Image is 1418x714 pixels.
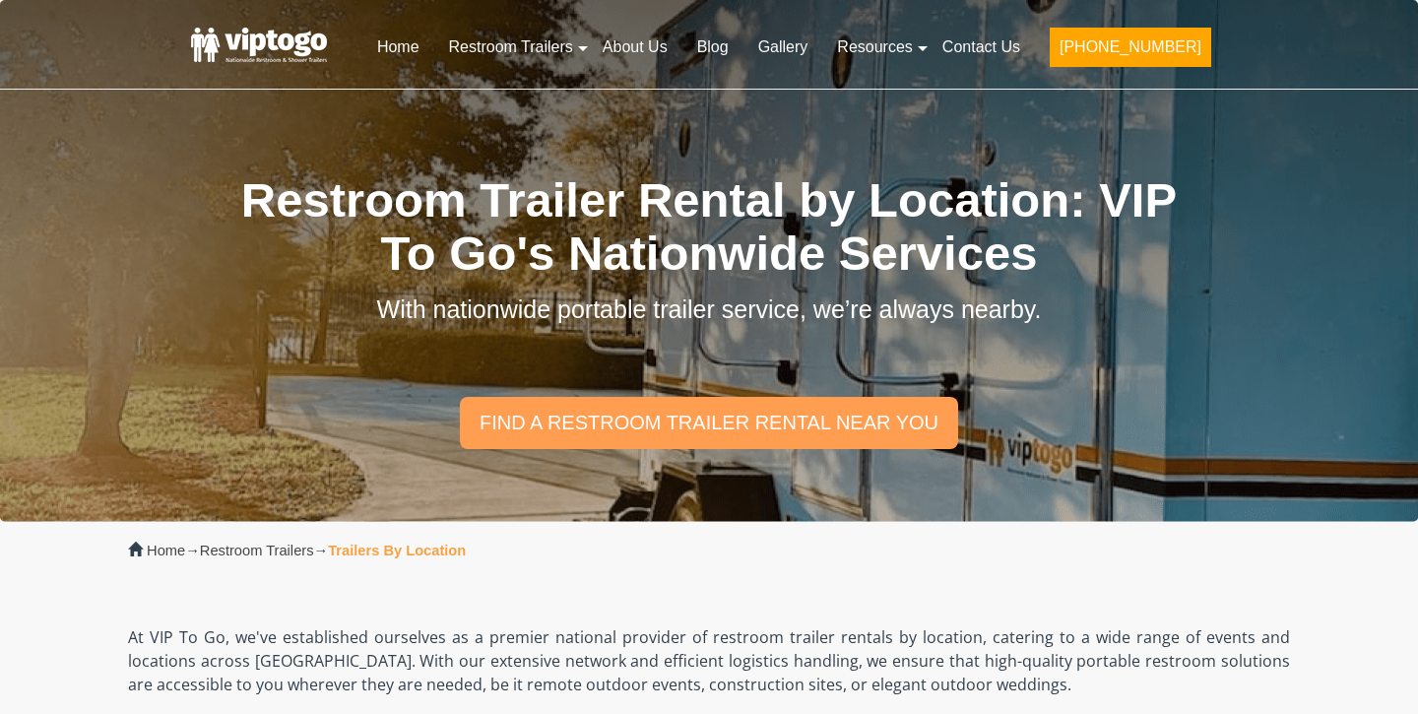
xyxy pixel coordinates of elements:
[128,625,1290,696] p: At VIP To Go, we've established ourselves as a premier national provider of restroom trailer rent...
[362,26,434,69] a: Home
[588,26,682,69] a: About Us
[682,26,743,69] a: Blog
[743,26,823,69] a: Gallery
[822,26,927,69] a: Resources
[200,543,314,558] a: Restroom Trailers
[1050,28,1211,67] button: [PHONE_NUMBER]
[328,543,466,558] strong: Trailers By Location
[460,397,958,448] a: find a restroom trailer rental near you
[241,173,1177,280] span: Restroom Trailer Rental by Location: VIP To Go's Nationwide Services
[377,295,1042,323] span: With nationwide portable trailer service, we’re always nearby.
[1339,635,1418,714] button: Live Chat
[147,543,185,558] a: Home
[147,543,466,558] span: → →
[1035,26,1226,79] a: [PHONE_NUMBER]
[928,26,1035,69] a: Contact Us
[434,26,588,69] a: Restroom Trailers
